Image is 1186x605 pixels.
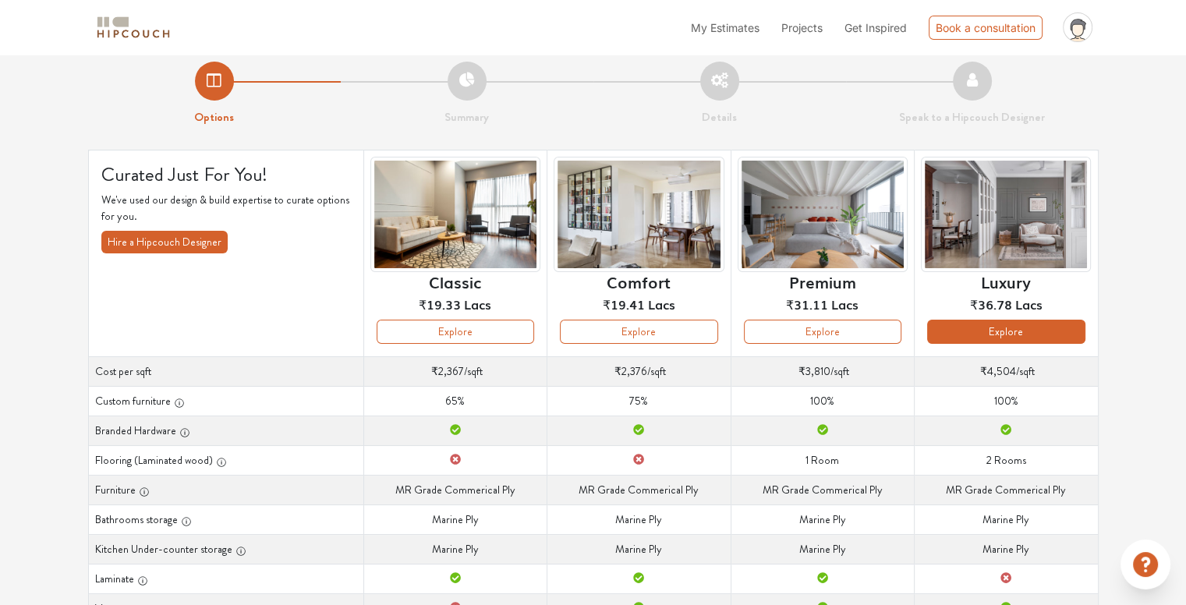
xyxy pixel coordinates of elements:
span: ₹2,376 [614,363,647,379]
span: ₹19.41 [603,295,645,313]
span: ₹4,504 [980,363,1016,379]
span: Lacs [831,295,859,313]
th: Branded Hardware [88,416,363,445]
h6: Premium [789,272,856,291]
span: Lacs [648,295,675,313]
span: ₹31.11 [786,295,828,313]
span: Get Inspired [844,21,907,34]
button: Explore [377,320,534,344]
div: Book a consultation [929,16,1043,40]
td: /sqft [915,356,1098,386]
td: MR Grade Commerical Ply [915,475,1098,504]
img: header-preview [921,157,1091,273]
img: header-preview [554,157,724,273]
td: Marine Ply [363,504,547,534]
button: Explore [927,320,1085,344]
h6: Luxury [981,272,1031,291]
img: header-preview [738,157,908,273]
button: Explore [744,320,901,344]
td: /sqft [547,356,731,386]
th: Laminate [88,564,363,593]
td: 2 Rooms [915,445,1098,475]
img: header-preview [370,157,540,273]
td: Marine Ply [731,504,914,534]
td: Marine Ply [915,534,1098,564]
h6: Classic [429,272,481,291]
td: Marine Ply [547,534,731,564]
h4: Curated Just For You! [101,163,351,186]
span: Projects [781,21,823,34]
td: Marine Ply [915,504,1098,534]
td: 1 Room [731,445,914,475]
td: 100% [915,386,1098,416]
th: Bathrooms storage [88,504,363,534]
td: 75% [547,386,731,416]
span: logo-horizontal.svg [94,10,172,45]
td: Marine Ply [731,534,914,564]
span: My Estimates [691,21,759,34]
td: /sqft [731,356,914,386]
strong: Options [194,108,234,126]
td: Marine Ply [363,534,547,564]
td: MR Grade Commerical Ply [547,475,731,504]
strong: Speak to a Hipcouch Designer [899,108,1045,126]
strong: Details [702,108,737,126]
td: MR Grade Commerical Ply [731,475,914,504]
span: ₹3,810 [798,363,830,379]
span: ₹19.33 [419,295,461,313]
p: We've used our design & build expertise to curate options for you. [101,192,351,225]
td: MR Grade Commerical Ply [363,475,547,504]
th: Kitchen Under-counter storage [88,534,363,564]
span: Lacs [464,295,491,313]
th: Furniture [88,475,363,504]
span: Lacs [1015,295,1043,313]
th: Flooring (Laminated wood) [88,445,363,475]
img: logo-horizontal.svg [94,14,172,41]
th: Cost per sqft [88,356,363,386]
span: ₹2,367 [431,363,464,379]
td: /sqft [363,356,547,386]
h6: Comfort [607,272,671,291]
span: ₹36.78 [970,295,1012,313]
td: 65% [363,386,547,416]
button: Explore [560,320,717,344]
strong: Summary [444,108,489,126]
button: Hire a Hipcouch Designer [101,231,228,253]
th: Custom furniture [88,386,363,416]
td: Marine Ply [547,504,731,534]
td: 100% [731,386,914,416]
